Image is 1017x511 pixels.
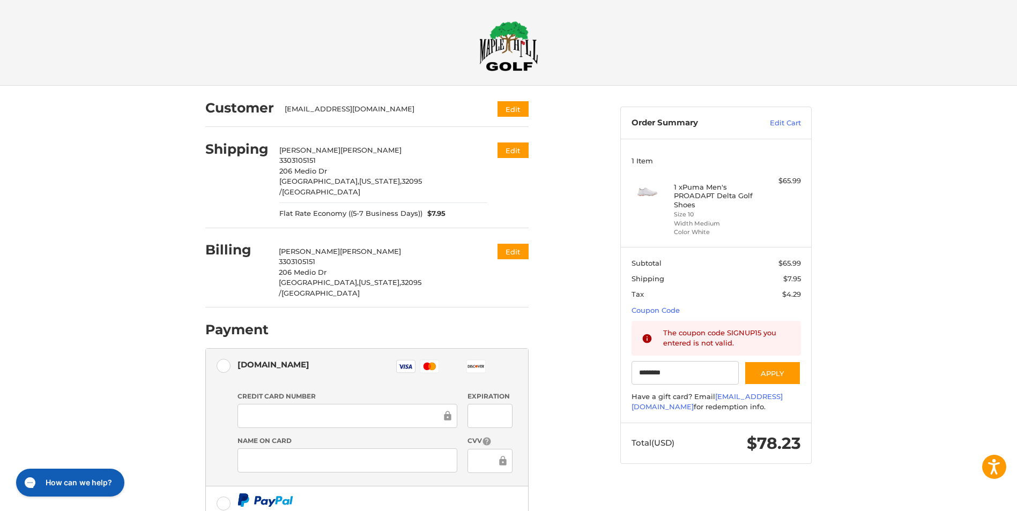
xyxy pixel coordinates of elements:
[237,436,457,446] label: Name on Card
[279,156,316,164] span: 3303105151
[479,21,538,71] img: Maple Hill Golf
[237,493,293,507] img: PayPal icon
[632,438,674,448] span: Total (USD)
[467,392,512,401] label: Expiration
[340,146,402,154] span: [PERSON_NAME]
[498,101,529,117] button: Edit
[237,392,457,401] label: Credit Card Number
[205,242,268,258] h2: Billing
[759,176,801,186] div: $65.99
[279,268,326,276] span: 206 Medio Dr
[674,210,756,219] li: Size 10
[279,177,359,185] span: [GEOGRAPHIC_DATA],
[778,259,801,267] span: $65.99
[632,392,801,412] div: Have a gift card? Email for redemption info.
[279,208,422,219] span: Flat Rate Economy ((5-7 Business Days))
[498,142,529,158] button: Edit
[422,208,446,219] span: $7.95
[632,274,664,283] span: Shipping
[632,290,644,298] span: Tax
[359,278,401,287] span: [US_STATE],
[205,321,269,338] h2: Payment
[281,289,360,297] span: [GEOGRAPHIC_DATA]
[279,167,327,175] span: 206 Medio Dr
[205,141,269,157] h2: Shipping
[279,146,340,154] span: [PERSON_NAME]
[279,247,340,255] span: [PERSON_NAME]
[632,361,739,385] input: Gift Certificate or Coupon Code
[663,328,791,349] div: The coupon code SIGNUP15 you entered is not valid.
[340,247,401,255] span: [PERSON_NAME]
[782,290,801,298] span: $4.29
[467,436,512,446] label: CVV
[237,356,309,373] div: [DOMAIN_NAME]
[279,257,315,266] span: 3303105151
[674,219,756,228] li: Width Medium
[744,361,801,385] button: Apply
[279,278,421,297] span: 32095 /
[498,244,529,259] button: Edit
[632,306,680,314] a: Coupon Code
[282,187,360,196] span: [GEOGRAPHIC_DATA]
[747,118,801,129] a: Edit Cart
[279,278,359,287] span: [GEOGRAPHIC_DATA],
[632,118,747,129] h3: Order Summary
[783,274,801,283] span: $7.95
[205,100,274,116] h2: Customer
[11,465,128,500] iframe: Gorgias live chat messenger
[674,228,756,237] li: Color White
[632,259,662,267] span: Subtotal
[632,156,801,165] h3: 1 Item
[279,177,422,196] span: 32095 /
[359,177,402,185] span: [US_STATE],
[747,433,801,453] span: $78.23
[285,104,477,115] div: [EMAIL_ADDRESS][DOMAIN_NAME]
[674,183,756,209] h4: 1 x Puma Men's PROADAPT Delta Golf Shoes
